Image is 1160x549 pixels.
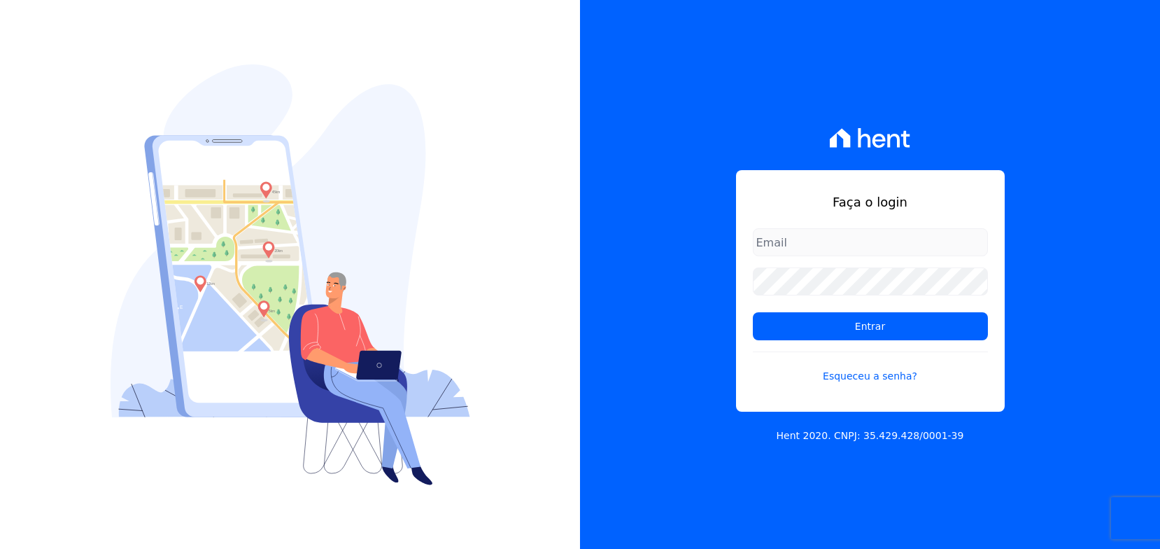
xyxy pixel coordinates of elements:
a: Esqueceu a senha? [753,352,988,384]
h1: Faça o login [753,193,988,211]
img: Login [111,64,470,485]
input: Email [753,228,988,256]
input: Entrar [753,312,988,340]
p: Hent 2020. CNPJ: 35.429.428/0001-39 [777,429,964,443]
